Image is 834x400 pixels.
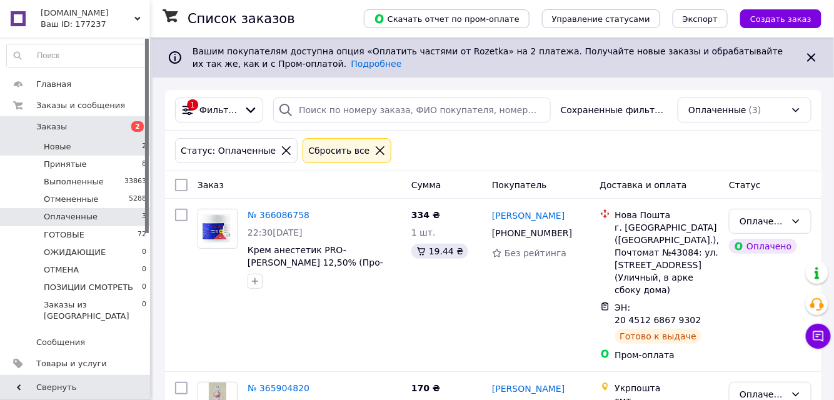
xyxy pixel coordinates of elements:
div: Сбросить все [306,144,372,157]
div: Готово к выдаче [615,329,701,344]
input: Поиск по номеру заказа, ФИО покупателя, номеру телефона, Email, номеру накладной [273,97,551,122]
a: Фото товару [198,209,238,249]
span: Создать заказ [750,14,811,24]
span: 33863 [124,176,146,187]
div: Статус: Оплаченные [178,144,278,157]
h1: Список заказов [188,11,295,26]
span: Заказы из [GEOGRAPHIC_DATA] [44,299,142,322]
span: Доставка и оплата [600,180,687,190]
span: Без рейтинга [505,248,566,258]
button: Создать заказ [740,9,821,28]
span: Сообщения [36,337,85,348]
span: URANCLUB.COM.UA [41,7,134,19]
span: Вашим покупателям доступна опция «Оплатить частями от Rozetka» на 2 платежа. Получайте новые зака... [193,46,783,69]
button: Экспорт [673,9,728,28]
a: [PERSON_NAME] [492,209,565,222]
span: ПОЗИЦИИ СМОТРЕТЬ [44,282,133,293]
span: Фильтры [199,104,239,116]
div: [PHONE_NUMBER] [490,224,575,242]
div: Ваш ID: 177237 [41,19,150,30]
span: 1 шт. [411,227,436,237]
a: Подробнее [351,59,401,69]
button: Управление статусами [542,9,660,28]
span: ЭН: 20 4512 6867 9302 [615,302,701,325]
a: [PERSON_NAME] [492,382,565,395]
div: Оплаченный [740,214,786,228]
span: 5288 [129,194,146,205]
button: Скачать отчет по пром-оплате [364,9,530,28]
span: Оплаченные [688,104,746,116]
div: Нова Пошта [615,209,720,221]
span: Товары и услуги [36,358,107,369]
a: Создать заказ [728,13,821,23]
span: 2 [142,141,146,152]
span: Экспорт [683,14,718,24]
span: Покупатель [492,180,547,190]
input: Поиск [7,44,147,67]
span: Оплаченные [44,211,98,222]
img: Фото товару [198,211,237,247]
div: Укрпошта [615,382,720,394]
span: 8 [142,159,146,170]
span: Принятые [44,159,87,170]
span: 0 [142,247,146,258]
span: 0 [142,264,146,276]
span: Выполненные [44,176,104,187]
div: 19.44 ₴ [411,244,468,259]
span: ГОТОВЫЕ [44,229,84,241]
span: Заказы [36,121,67,132]
a: № 366086758 [248,210,309,220]
span: ОЖИДАЮЩИЕ [44,247,106,258]
span: 170 ₴ [411,383,440,393]
span: 72 [138,229,146,241]
span: Статус [729,180,761,190]
span: 2 [131,121,144,132]
span: Отмененные [44,194,98,205]
div: г. [GEOGRAPHIC_DATA] ([GEOGRAPHIC_DATA].), Почтомат №43084: ул. [STREET_ADDRESS] (Уличный, в арке... [615,221,720,296]
a: № 365904820 [248,383,309,393]
button: Чат с покупателем [806,324,831,349]
div: Оплачено [729,239,796,254]
a: Крем анестетик PRO-[PERSON_NAME] 12,50% (Про-каин) анестезия местная для тату,эпиляция,макияжа 50г [248,245,384,292]
span: ОТМЕНА [44,264,79,276]
span: Скачать отчет по пром-оплате [374,13,520,24]
span: 334 ₴ [411,210,440,220]
span: 0 [142,282,146,293]
span: Сумма [411,180,441,190]
span: 22:30[DATE] [248,227,303,237]
span: 3 [142,211,146,222]
span: (3) [749,105,761,115]
span: Заказ [198,180,224,190]
span: Управление статусами [552,14,650,24]
span: 0 [142,299,146,322]
span: Новые [44,141,71,152]
span: Главная [36,79,71,90]
div: Пром-оплата [615,349,720,361]
span: Сохраненные фильтры: [561,104,668,116]
span: Заказы и сообщения [36,100,125,111]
